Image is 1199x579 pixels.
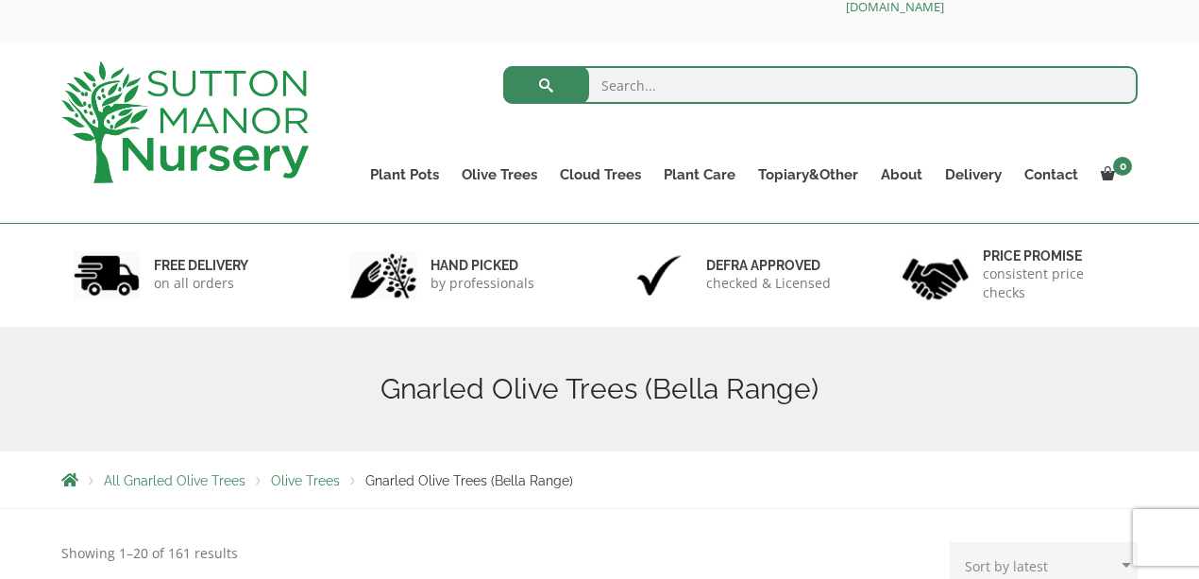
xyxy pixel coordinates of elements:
a: Delivery [934,162,1013,188]
p: on all orders [154,274,248,293]
img: 2.jpg [350,251,416,299]
span: 0 [1113,157,1132,176]
a: Plant Care [652,162,747,188]
h1: Gnarled Olive Trees (Bella Range) [61,372,1138,406]
img: 3.jpg [626,251,692,299]
h6: Price promise [983,247,1126,264]
p: by professionals [431,274,534,293]
a: Cloud Trees [549,162,652,188]
a: Olive Trees [271,473,340,488]
p: checked & Licensed [706,274,831,293]
a: All Gnarled Olive Trees [104,473,245,488]
p: consistent price checks [983,264,1126,302]
a: Olive Trees [450,162,549,188]
img: 4.jpg [903,247,969,304]
a: About [870,162,934,188]
a: Plant Pots [359,162,450,188]
h6: hand picked [431,257,534,274]
img: 1.jpg [74,251,140,299]
img: logo [61,61,309,183]
h6: FREE DELIVERY [154,257,248,274]
a: Topiary&Other [747,162,870,188]
a: 0 [1089,162,1138,188]
span: Gnarled Olive Trees (Bella Range) [365,473,573,488]
nav: Breadcrumbs [61,472,1138,487]
h6: Defra approved [706,257,831,274]
a: Contact [1013,162,1089,188]
input: Search... [503,66,1139,104]
p: Showing 1–20 of 161 results [61,542,238,565]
